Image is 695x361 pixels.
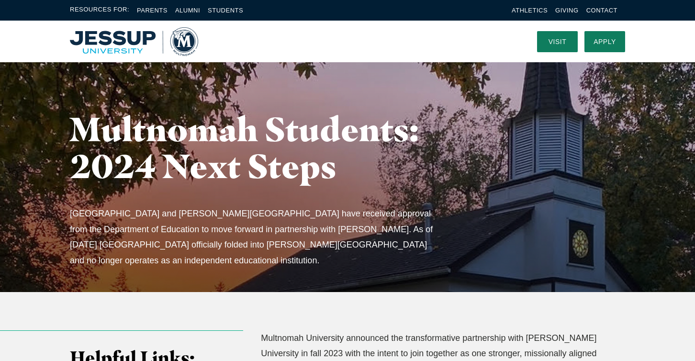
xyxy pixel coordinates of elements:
a: Athletics [512,7,548,14]
h1: Multnomah Students: 2024 Next Steps [70,111,458,184]
a: Visit [537,31,578,52]
a: Students [208,7,243,14]
a: Giving [555,7,579,14]
a: Parents [137,7,168,14]
p: [GEOGRAPHIC_DATA] and [PERSON_NAME][GEOGRAPHIC_DATA] have received approval from the Department o... [70,206,440,268]
img: Multnomah University Logo [70,27,198,56]
a: Home [70,27,198,56]
a: Apply [584,31,625,52]
a: Alumni [175,7,200,14]
span: Resources For: [70,5,129,16]
a: Contact [586,7,617,14]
